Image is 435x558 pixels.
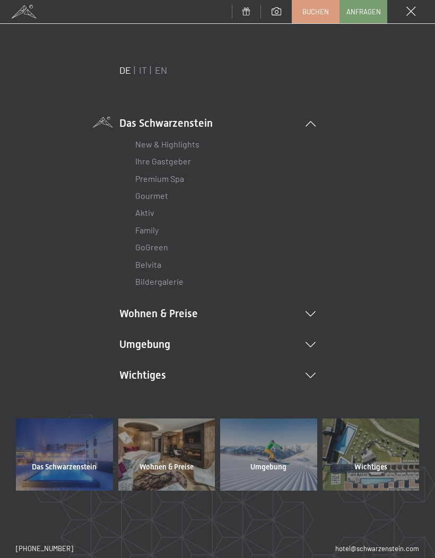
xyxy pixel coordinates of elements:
[139,64,147,76] a: IT
[135,207,154,217] a: Aktiv
[135,156,191,166] a: Ihre Gastgeber
[335,544,419,553] a: hotel@schwarzenstein.com
[302,7,329,16] span: Buchen
[135,190,168,200] a: Gourmet
[320,419,422,491] a: Wichtiges Wellnesshotel Südtirol SCHWARZENSTEIN - Wellnessurlaub in den Alpen
[13,419,116,491] a: Das Schwarzenstein Wellnesshotel Südtirol SCHWARZENSTEIN - Wellnessurlaub in den Alpen
[135,173,184,184] a: Premium Spa
[250,462,286,473] span: Umgebung
[340,1,387,23] a: Anfragen
[135,259,161,269] a: Belvita
[16,544,73,553] a: [PHONE_NUMBER]
[346,7,381,16] span: Anfragen
[119,64,131,76] a: DE
[292,1,339,23] a: Buchen
[354,462,387,473] span: Wichtiges
[155,64,167,76] a: EN
[32,462,97,473] span: Das Schwarzenstein
[135,139,199,149] a: New & Highlights
[217,419,320,491] a: Umgebung Wellnesshotel Südtirol SCHWARZENSTEIN - Wellnessurlaub in den Alpen
[116,419,218,491] a: Wohnen & Preise Wellnesshotel Südtirol SCHWARZENSTEIN - Wellnessurlaub in den Alpen
[135,242,168,252] a: GoGreen
[135,225,159,235] a: Family
[135,276,184,286] a: Bildergalerie
[140,462,194,473] span: Wohnen & Preise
